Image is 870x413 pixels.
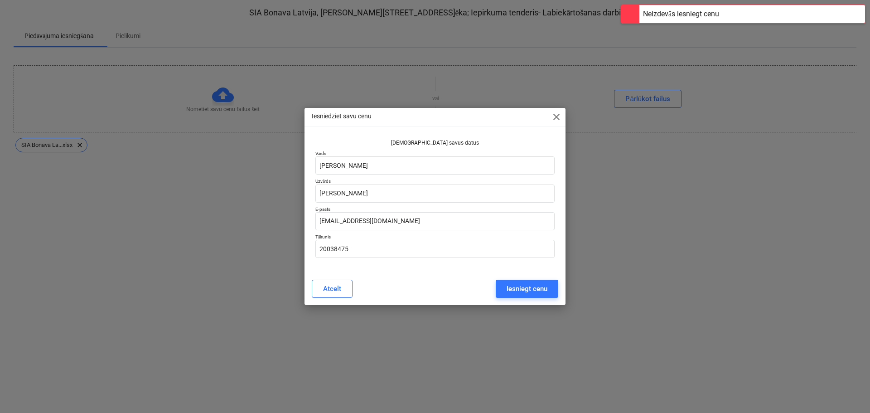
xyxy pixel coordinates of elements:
p: Tālrunis [315,234,555,240]
div: Atcelt [323,283,341,295]
p: [DEMOGRAPHIC_DATA] savus datus [315,139,555,147]
p: Vārds [315,151,555,156]
button: Iesniegt cenu [496,280,558,298]
p: Uzvārds [315,178,555,184]
p: Iesniedziet savu cenu [312,112,372,121]
button: Atcelt [312,280,353,298]
p: E-pasts [315,206,555,212]
div: Neizdevās iesniegt cenu [643,9,719,19]
div: Iesniegt cenu [507,283,547,295]
span: close [551,112,562,122]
